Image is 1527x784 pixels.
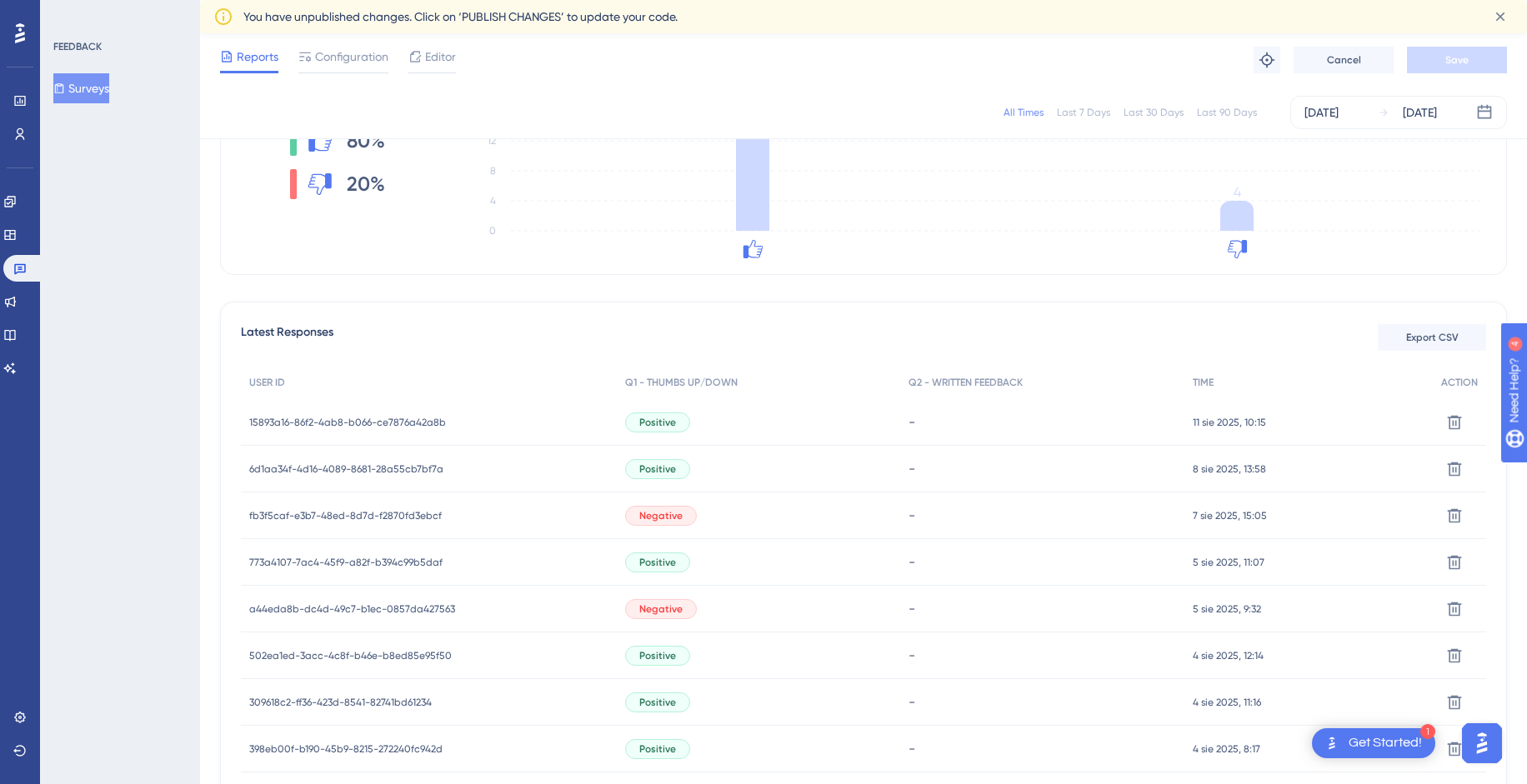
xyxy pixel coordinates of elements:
div: Last 90 Days [1197,106,1257,119]
span: Positive [639,416,676,429]
tspan: 0 [489,225,496,237]
div: - [909,507,1176,523]
span: Editor [425,47,456,67]
tspan: 12 [488,135,496,147]
div: [DATE] [1403,102,1437,122]
span: Positive [639,462,676,476]
button: Surveys [53,73,109,103]
span: Positive [639,649,676,662]
span: 773a4107-7ac4-45f9-a82f-b394c99b5daf [249,556,443,569]
span: 398eb00f-b190-45b9-8215-272240fc942d [249,742,443,756]
div: All Times [1004,106,1044,119]
div: - [909,554,1176,570]
button: Save [1407,47,1507,73]
span: 309618c2-ff36-423d-8541-82741bd61234 [249,696,432,709]
span: Configuration [315,47,388,67]
div: FEEDBACK [53,40,102,53]
span: Q1 - THUMBS UP/DOWN [625,376,738,389]
span: 4 sie 2025, 12:14 [1193,649,1264,662]
span: 5 sie 2025, 9:32 [1193,602,1261,616]
span: Negative [639,602,683,616]
button: Export CSV [1378,324,1486,351]
span: 11 sie 2025, 10:15 [1193,416,1266,429]
span: 7 sie 2025, 15:05 [1193,509,1267,522]
span: Reports [237,47,278,67]
img: launcher-image-alternative-text [1322,733,1342,753]
div: Open Get Started! checklist, remaining modules: 1 [1312,728,1435,758]
tspan: 4 [1234,184,1241,200]
span: Cancel [1327,53,1361,67]
span: TIME [1193,376,1214,389]
span: Negative [639,509,683,522]
span: Latest Responses [241,322,333,352]
button: Cancel [1294,47,1394,73]
span: Positive [639,742,676,756]
span: 5 sie 2025, 11:07 [1193,556,1264,569]
div: - [909,461,1176,477]
div: - [909,647,1176,663]
span: USER ID [249,376,285,389]
span: 4 sie 2025, 8:17 [1193,742,1260,756]
span: 502ea1ed-3acc-4c8f-b46e-b8ed85e95f50 [249,649,452,662]
span: 80% [347,127,385,154]
span: fb3f5caf-e3b7-48ed-8d7d-f2870fd3ebcf [249,509,442,522]
span: Save [1445,53,1469,67]
div: [DATE] [1304,102,1339,122]
div: - [909,601,1176,617]
div: 4 [116,8,121,22]
div: - [909,414,1176,430]
span: You have unpublished changes. Click on ‘PUBLISH CHANGES’ to update your code. [243,7,678,27]
span: 4 sie 2025, 11:16 [1193,696,1261,709]
span: 8 sie 2025, 13:58 [1193,462,1266,476]
div: Last 7 Days [1057,106,1110,119]
div: - [909,694,1176,710]
span: Positive [639,556,676,569]
span: Q2 - WRITTEN FEEDBACK [909,376,1023,389]
span: a44eda8b-dc4d-49c7-b1ec-0857da427563 [249,602,455,616]
iframe: UserGuiding AI Assistant Launcher [1457,718,1507,768]
span: Need Help? [39,4,104,24]
span: ACTION [1441,376,1478,389]
span: Positive [639,696,676,709]
tspan: 4 [490,195,496,207]
span: 15893a16-86f2-4ab8-b066-ce7876a42a8b [249,416,446,429]
tspan: 8 [490,165,496,177]
div: Get Started! [1349,734,1422,752]
div: 1 [1420,724,1435,739]
span: 20% [347,171,385,197]
span: 6d1aa34f-4d16-4089-8681-28a55cb7bf7a [249,462,443,476]
span: Export CSV [1406,331,1459,344]
div: - [909,741,1176,757]
div: Last 30 Days [1124,106,1184,119]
